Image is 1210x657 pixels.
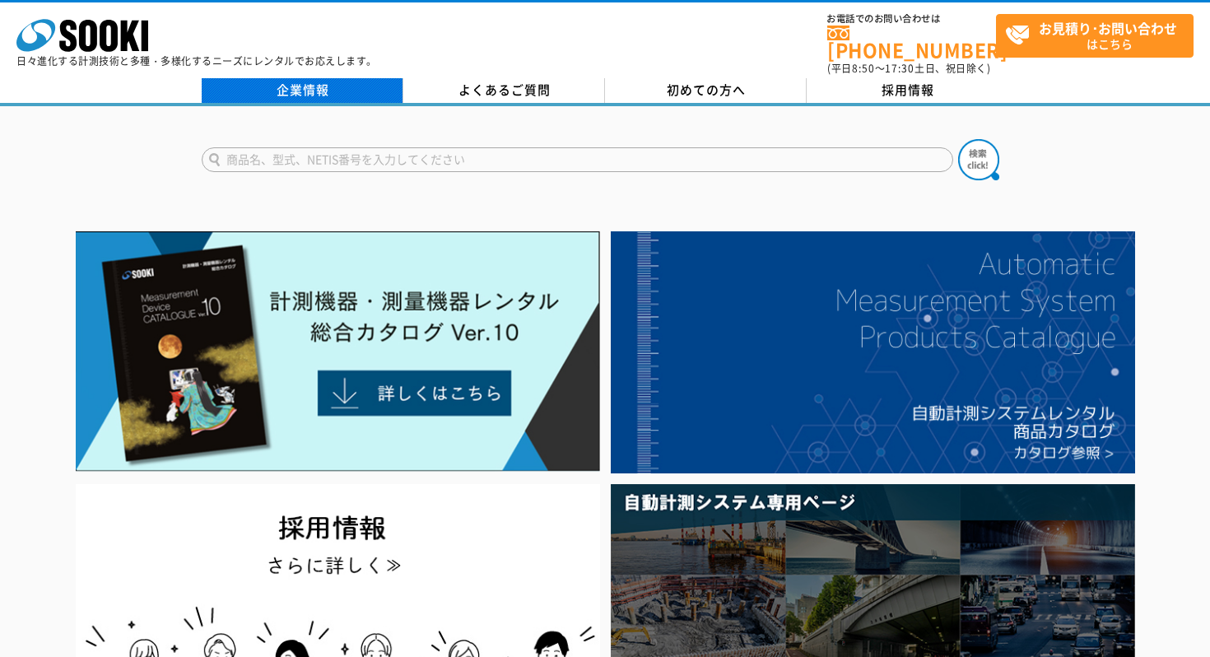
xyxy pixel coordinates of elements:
[403,78,605,103] a: よくあるご質問
[807,78,1008,103] a: 採用情報
[885,61,914,76] span: 17:30
[16,56,377,66] p: 日々進化する計測技術と多種・多様化するニーズにレンタルでお応えします。
[852,61,875,76] span: 8:50
[1039,18,1177,38] strong: お見積り･お問い合わせ
[202,147,953,172] input: 商品名、型式、NETIS番号を入力してください
[996,14,1194,58] a: お見積り･お問い合わせはこちら
[605,78,807,103] a: 初めての方へ
[958,139,999,180] img: btn_search.png
[76,231,600,472] img: Catalog Ver10
[827,61,990,76] span: (平日 ～ 土日、祝日除く)
[1005,15,1193,56] span: はこちら
[667,81,746,99] span: 初めての方へ
[827,14,996,24] span: お電話でのお問い合わせは
[202,78,403,103] a: 企業情報
[611,231,1135,473] img: 自動計測システムカタログ
[827,26,996,59] a: [PHONE_NUMBER]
